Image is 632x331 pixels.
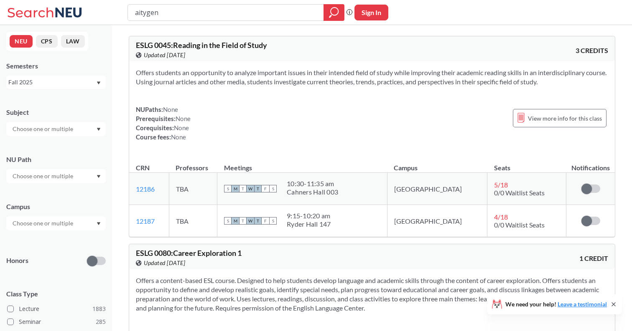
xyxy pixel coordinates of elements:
th: Meetings [217,155,387,173]
span: S [224,185,232,192]
div: magnifying glass [324,4,344,21]
span: T [239,185,247,192]
button: NEU [10,35,33,48]
div: Ryder Hall 147 [287,220,331,228]
button: CPS [36,35,58,48]
div: NU Path [6,155,106,164]
div: Subject [6,108,106,117]
input: Class, professor, course number, "phrase" [134,5,318,20]
span: 1 CREDIT [579,254,608,263]
span: 3 CREDITS [576,46,608,55]
span: 1883 [92,304,106,313]
div: Cahners Hall 003 [287,188,338,196]
span: M [232,185,239,192]
td: TBA [169,205,217,237]
span: Updated [DATE] [144,258,185,268]
td: [GEOGRAPHIC_DATA] [387,205,487,237]
input: Choose one or multiple [8,218,79,228]
th: Campus [387,155,487,173]
span: None [171,133,186,141]
div: NUPaths: Prerequisites: Corequisites: Course fees: [136,105,191,141]
span: S [269,217,277,225]
span: W [247,217,254,225]
span: Updated [DATE] [144,51,185,60]
span: ESLG 0045 : Reading in the Field of Study [136,40,267,50]
span: None [163,106,178,113]
span: ESLG 0080 : Career Exploration 1 [136,248,242,258]
a: 12187 [136,217,155,225]
span: W [247,185,254,192]
div: Dropdown arrow [6,169,106,183]
div: Semesters [6,61,106,71]
a: Leave a testimonial [558,301,607,308]
th: Professors [169,155,217,173]
div: CRN [136,163,150,172]
span: F [262,185,269,192]
th: Seats [487,155,566,173]
input: Choose one or multiple [8,124,79,134]
td: [GEOGRAPHIC_DATA] [387,173,487,205]
span: 0/0 Waitlist Seats [494,189,545,197]
div: Dropdown arrow [6,122,106,136]
span: 4 / 18 [494,213,508,221]
span: T [239,217,247,225]
label: Lecture [7,303,106,314]
td: TBA [169,173,217,205]
section: Offers a content-based ESL course. Designed to help students develop language and academic skills... [136,276,608,313]
div: Fall 2025 [8,78,96,87]
span: S [224,217,232,225]
span: T [254,217,262,225]
span: None [174,124,189,131]
th: Notifications [566,155,615,173]
section: Offers students an opportunity to analyze important issues in their intended field of study while... [136,68,608,86]
input: Choose one or multiple [8,171,79,181]
span: 0/0 Waitlist Seats [494,221,545,229]
span: 285 [96,317,106,326]
div: 10:30 - 11:35 am [287,179,338,188]
div: Dropdown arrow [6,216,106,230]
span: Class Type [6,289,106,298]
svg: magnifying glass [329,7,339,18]
span: View more info for this class [528,113,602,124]
div: Fall 2025Dropdown arrow [6,76,106,89]
p: Honors [6,256,28,265]
button: Sign In [354,5,388,20]
span: S [269,185,277,192]
span: M [232,217,239,225]
a: 12186 [136,185,155,193]
span: We need your help! [505,301,607,307]
span: F [262,217,269,225]
span: None [176,115,191,122]
span: T [254,185,262,192]
svg: Dropdown arrow [97,222,101,225]
svg: Dropdown arrow [97,128,101,131]
span: 5 / 18 [494,181,508,189]
button: LAW [61,35,85,48]
div: Campus [6,202,106,211]
svg: Dropdown arrow [97,81,101,85]
label: Seminar [7,316,106,327]
svg: Dropdown arrow [97,175,101,178]
div: 9:15 - 10:20 am [287,212,331,220]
